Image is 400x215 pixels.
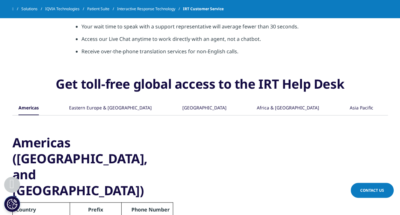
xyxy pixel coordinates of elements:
[69,101,152,115] div: Eastern Europe & [GEOGRAPHIC_DATA]
[183,3,224,15] span: IRT Customer Service
[182,101,226,115] div: [GEOGRAPHIC_DATA]
[12,135,167,198] h3: Americas ([GEOGRAPHIC_DATA], and [GEOGRAPHIC_DATA])
[360,188,384,193] span: Contact Us
[81,23,324,35] li: Your wait time to speak with a support representative will average fewer than 30 seconds.
[68,101,152,115] button: Eastern Europe & [GEOGRAPHIC_DATA]
[12,76,388,101] h3: Get toll-free global access to the IRT Help Desk
[117,3,183,15] a: Interactive Response Technology
[18,101,39,115] button: Americas
[45,3,87,15] a: IQVIA Technologies
[21,3,45,15] a: Solutions
[87,3,117,15] a: Patient Suite
[349,101,373,115] div: Asia Pacific
[4,196,20,212] button: Cookie 設定
[181,101,226,115] button: [GEOGRAPHIC_DATA]
[351,183,394,198] a: Contact Us
[348,101,373,115] button: Asia Pacific
[81,48,324,60] li: Receive over-the-phone translation services for non-English calls.
[81,35,324,48] li: Access our Live Chat anytime to work directly with an agent, not a chatbot.
[257,101,319,115] div: Africa & [GEOGRAPHIC_DATA]
[256,101,319,115] button: Africa & [GEOGRAPHIC_DATA]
